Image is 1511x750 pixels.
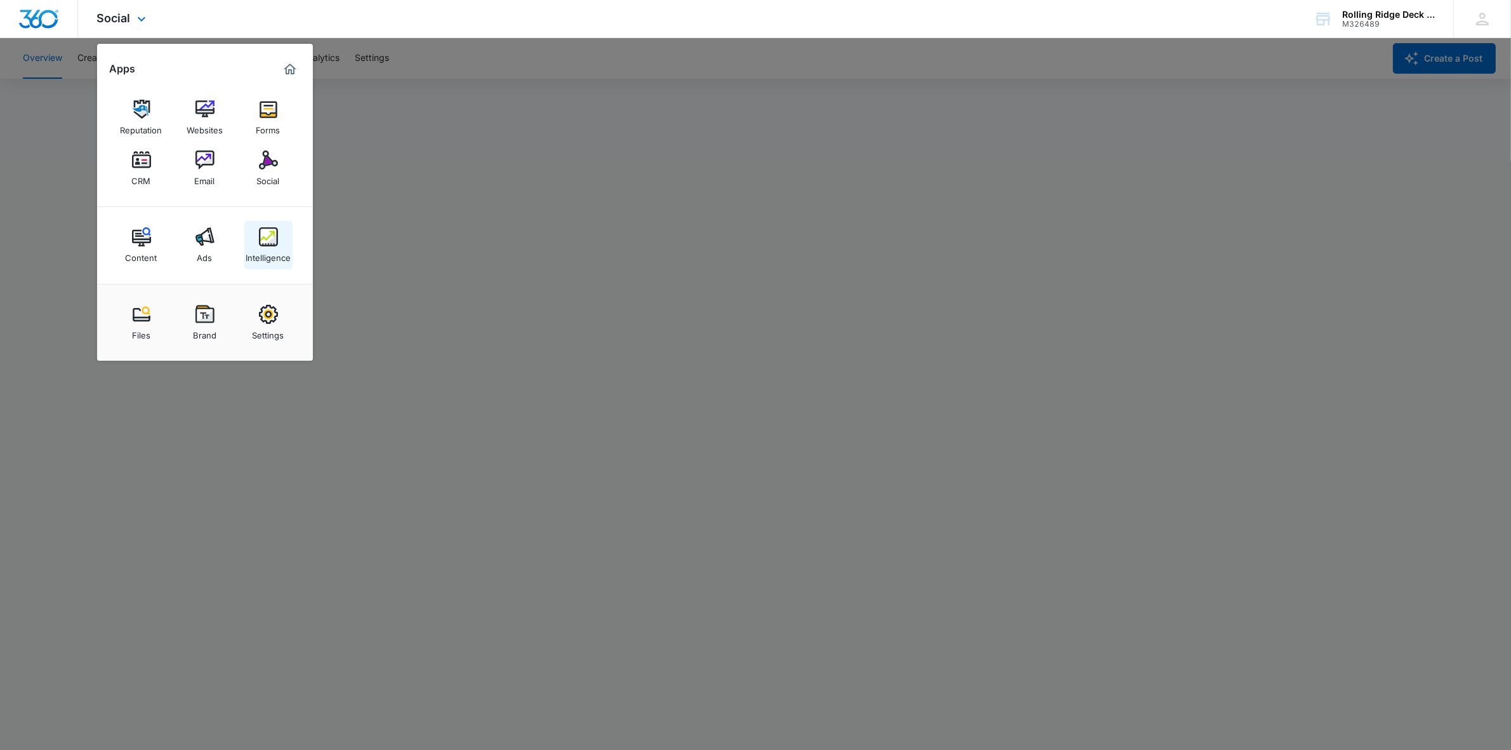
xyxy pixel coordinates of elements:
a: CRM [117,144,166,192]
a: Settings [244,298,293,347]
a: Content [117,221,166,269]
div: Intelligence [246,246,291,263]
div: Brand [193,324,216,340]
a: Intelligence [244,221,293,269]
div: Websites [187,119,223,135]
h2: Apps [110,63,136,75]
div: Files [132,324,150,340]
div: Content [126,246,157,263]
div: account id [1342,20,1435,29]
div: account name [1342,10,1435,20]
a: Files [117,298,166,347]
span: Social [97,11,131,25]
a: Email [181,144,229,192]
a: Reputation [117,93,166,142]
a: Marketing 360® Dashboard [280,59,300,79]
div: Settings [253,324,284,340]
div: CRM [132,170,151,186]
a: Websites [181,93,229,142]
div: Social [257,170,280,186]
a: Social [244,144,293,192]
a: Forms [244,93,293,142]
div: Email [195,170,215,186]
div: Reputation [121,119,162,135]
a: Brand [181,298,229,347]
a: Ads [181,221,229,269]
div: Ads [197,246,213,263]
div: Forms [256,119,280,135]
